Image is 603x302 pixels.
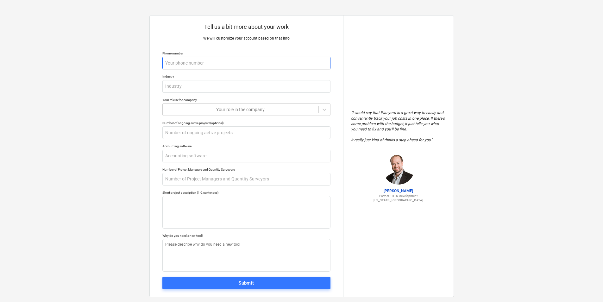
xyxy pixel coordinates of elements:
p: [US_STATE], [GEOGRAPHIC_DATA] [351,198,446,202]
p: [PERSON_NAME] [351,188,446,194]
div: Why do you need a new tool? [162,234,330,238]
input: Your phone number [162,57,330,69]
p: We will customize your account based on that info [162,36,330,41]
input: Number of ongoing active projects [162,126,330,139]
div: Short project description (1-2 sentences) [162,191,330,195]
p: Partner - TITN Development [351,194,446,198]
div: Number of Project Managers and Quantity Surveyors [162,167,330,172]
input: Number of Project Managers and Quantity Surveyors [162,173,330,186]
div: Submit [238,279,254,287]
div: Accounting software [162,144,330,148]
div: Phone number [162,51,330,55]
input: Industry [162,80,330,93]
div: Number of ongoing active projects (optional) [162,121,330,125]
input: Accounting software [162,150,330,162]
div: Your role in the company [162,98,330,102]
button: Submit [162,277,330,289]
p: Tell us a bit more about your work [162,23,330,31]
p: " I would say that Planyard is a great way to easily and conveniently track your job costs in one... [351,110,446,143]
iframe: Chat Widget [571,272,603,302]
img: Jordan Cohen [383,153,414,185]
div: Industry [162,74,330,79]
